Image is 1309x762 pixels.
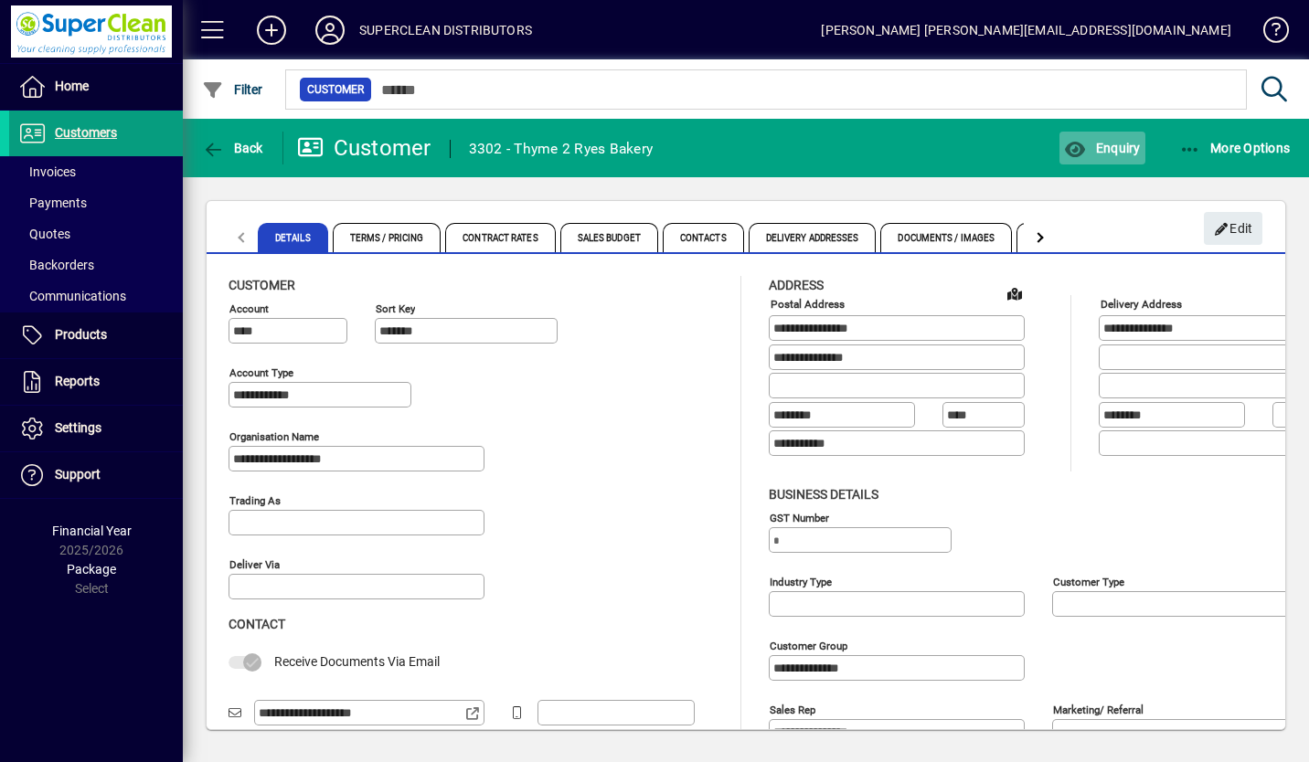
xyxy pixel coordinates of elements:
span: Communications [18,289,126,303]
a: Reports [9,359,183,405]
a: Quotes [9,218,183,249]
span: Package [67,562,116,577]
div: [PERSON_NAME] [PERSON_NAME][EMAIL_ADDRESS][DOMAIN_NAME] [821,16,1231,45]
span: Products [55,327,107,342]
span: Contact [229,617,285,631]
span: Customer [229,278,295,292]
mat-label: Industry type [770,575,832,587]
span: Receive Documents Via Email [274,654,440,669]
span: Contacts [663,223,744,252]
span: Documents / Images [880,223,1012,252]
a: Communications [9,280,183,312]
button: Edit [1204,212,1262,245]
span: Business details [769,487,878,502]
button: Add [242,14,301,47]
span: Backorders [18,258,94,272]
span: Sales Budget [560,223,658,252]
button: Enquiry [1059,132,1144,164]
a: Settings [9,406,183,451]
app-page-header-button: Back [183,132,283,164]
span: Invoices [18,164,76,179]
span: Back [202,141,263,155]
span: Filter [202,82,263,97]
mat-label: GST Number [770,511,829,524]
a: Invoices [9,156,183,187]
span: Home [55,79,89,93]
span: Enquiry [1064,141,1140,155]
span: More Options [1179,141,1291,155]
span: Custom Fields [1016,223,1119,252]
button: Filter [197,73,268,106]
span: Contract Rates [445,223,555,252]
mat-label: Marketing/ Referral [1053,703,1144,715]
span: Address [769,278,824,292]
div: Customer [297,133,431,163]
mat-label: Customer group [770,639,847,651]
mat-label: Deliver via [229,558,280,571]
mat-label: Sales rep [770,703,815,715]
span: Support [55,467,101,482]
button: More Options [1175,132,1295,164]
mat-label: Trading as [229,494,281,507]
span: Settings [55,420,101,435]
mat-label: Sort key [376,302,415,315]
span: Customer [307,80,364,99]
span: Quotes [18,227,70,241]
a: Home [9,64,183,110]
a: Knowledge Base [1250,4,1286,63]
div: SUPERCLEAN DISTRIBUTORS [359,16,532,45]
span: Delivery Addresses [749,223,877,252]
span: Details [258,223,328,252]
a: View on map [1000,279,1029,308]
span: Customers [55,125,117,140]
div: 3302 - Thyme 2 Ryes Bakery [469,134,654,164]
mat-label: Customer type [1053,575,1124,587]
span: Reports [55,374,100,388]
button: Profile [301,14,359,47]
span: Edit [1214,214,1253,244]
span: Payments [18,196,87,210]
span: Financial Year [52,524,132,538]
mat-label: Account Type [229,366,293,379]
mat-label: Organisation name [229,430,319,443]
a: Backorders [9,249,183,280]
a: Support [9,452,183,498]
a: Payments [9,187,183,218]
a: Products [9,312,183,358]
span: Terms / Pricing [333,223,442,252]
button: Back [197,132,268,164]
mat-label: Account [229,302,269,315]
